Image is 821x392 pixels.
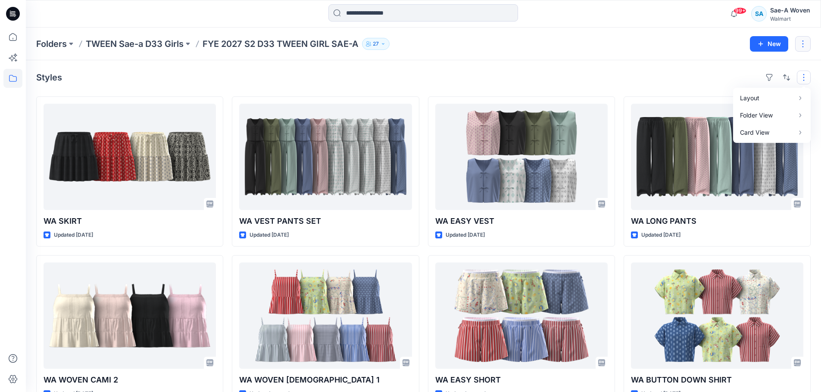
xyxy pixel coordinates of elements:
p: Updated [DATE] [641,231,681,240]
div: Walmart [770,15,810,22]
a: WA BUTTON DOWN SHIRT [631,262,803,369]
a: Folders [36,38,67,50]
p: 27 [373,39,379,49]
div: Sae-A Woven [770,5,810,15]
h4: Styles [36,72,62,83]
a: WA VEST PANTS SET [239,104,412,210]
a: WA SKIRT [44,104,216,210]
p: Updated [DATE] [250,231,289,240]
div: SA [751,6,767,22]
p: WA WOVEN CAMI 2 [44,374,216,386]
p: WA VEST PANTS SET [239,215,412,227]
a: WA EASY VEST [435,104,608,210]
button: 27 [362,38,390,50]
p: Layout [740,93,794,103]
p: Updated [DATE] [446,231,485,240]
button: New [750,36,788,52]
p: WA BUTTON DOWN SHIRT [631,374,803,386]
p: WA SKIRT [44,215,216,227]
a: WA LONG PANTS [631,104,803,210]
a: WA EASY SHORT [435,262,608,369]
p: Folder View [740,110,794,120]
a: WA WOVEN CAMI 1 [239,262,412,369]
p: FYE 2027 S2 D33 TWEEN GIRL SAE-A [203,38,359,50]
span: 99+ [734,7,746,14]
p: Updated [DATE] [54,231,93,240]
a: WA WOVEN CAMI 2 [44,262,216,369]
p: WA LONG PANTS [631,215,803,227]
p: WA EASY VEST [435,215,608,227]
p: WA WOVEN [DEMOGRAPHIC_DATA] 1 [239,374,412,386]
a: TWEEN Sae-a D33 Girls [86,38,184,50]
p: Card View [740,127,794,138]
p: WA EASY SHORT [435,374,608,386]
